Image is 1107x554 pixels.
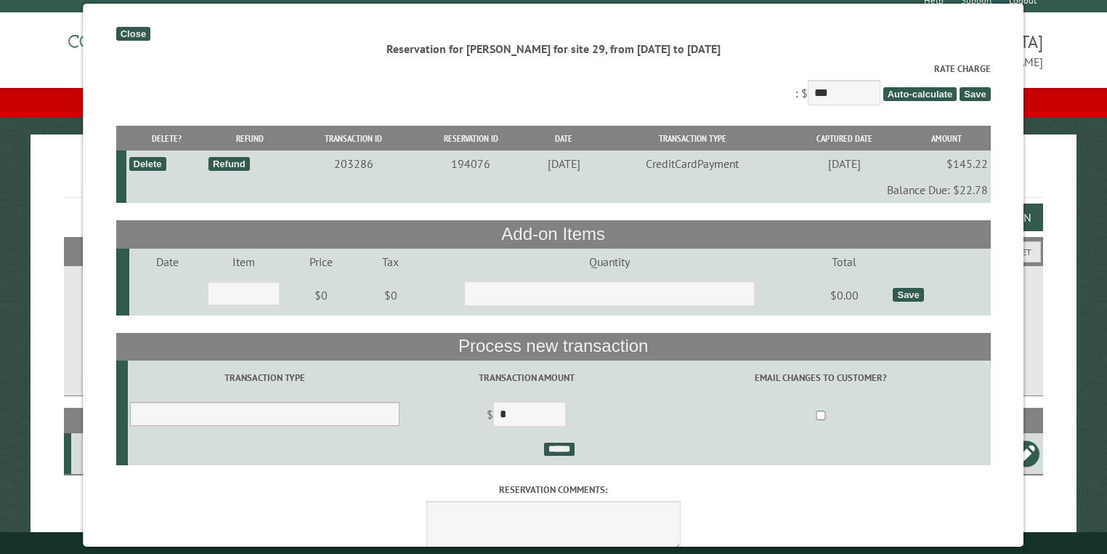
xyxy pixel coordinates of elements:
th: Captured Date [786,126,903,151]
div: Reservation for [PERSON_NAME] for site 29, from [DATE] to [DATE] [116,41,991,57]
label: Transaction Amount [405,371,649,385]
label: Email changes to customer? [654,371,989,385]
td: Item [206,249,282,275]
td: CreditCardPayment [599,150,785,177]
div: : $ [116,62,991,109]
label: Transaction Type [130,371,400,385]
td: [DATE] [786,150,903,177]
small: © Campground Commander LLC. All rights reserved. [471,538,636,547]
img: Campground Commander [64,18,246,75]
td: Total [798,249,891,275]
th: Reservation ID [414,126,529,151]
div: Save [893,288,924,302]
td: Tax [361,249,421,275]
th: Process new transaction [116,333,991,361]
h1: Reservations [64,158,1044,198]
td: 194076 [414,150,529,177]
span: Auto-calculate [883,87,957,101]
span: Save [960,87,991,101]
td: $0.00 [798,275,891,316]
td: $0 [361,275,421,316]
th: Transaction Type [599,126,785,151]
td: Date [129,249,206,275]
th: Amount [903,126,991,151]
th: Site [71,408,130,433]
div: Delete [129,157,166,171]
div: Close [116,27,150,41]
div: Refund [208,157,250,171]
td: Price [283,249,361,275]
td: 203286 [294,150,414,177]
td: $145.22 [903,150,991,177]
div: 29 [77,446,128,461]
td: $0 [283,275,361,316]
th: Transaction ID [294,126,414,151]
h2: Filters [64,237,1044,265]
th: Add-on Items [116,220,991,248]
th: Delete? [127,126,206,151]
td: $ [402,396,652,436]
th: Refund [206,126,293,151]
td: [DATE] [528,150,599,177]
td: Quantity [421,249,798,275]
th: Date [528,126,599,151]
label: Rate Charge [116,62,991,76]
td: Balance Due: $22.78 [127,177,991,203]
label: Reservation comments: [116,483,991,497]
